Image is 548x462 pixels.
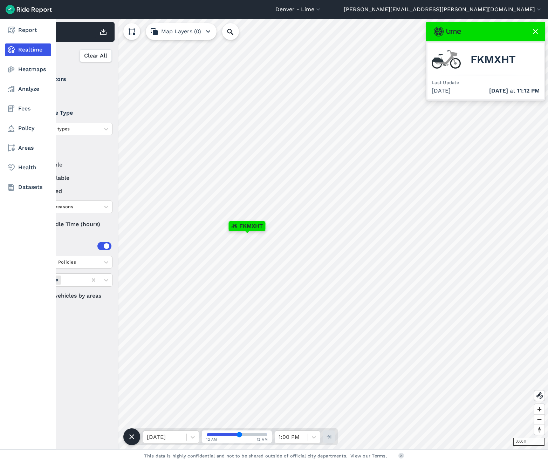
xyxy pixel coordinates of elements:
label: Filter vehicles by areas [28,292,112,300]
a: Report [5,24,51,36]
button: Zoom in [534,404,544,414]
div: Idle Time (hours) [28,218,112,231]
img: Ride Report [6,5,52,14]
span: at [489,87,540,95]
a: Policy [5,122,51,135]
span: Clear All [84,52,107,60]
div: Filter [26,45,115,67]
summary: Operators [28,69,111,89]
button: Zoom out [534,414,544,424]
label: reserved [28,187,112,196]
span: FKMXHT [471,55,516,64]
div: Remove Areas (8) [53,276,61,284]
button: Denver - Lime [275,5,322,14]
img: Lime [434,27,461,36]
span: [DATE] [489,87,508,94]
button: [PERSON_NAME][EMAIL_ADDRESS][PERSON_NAME][DOMAIN_NAME] [344,5,542,14]
summary: Status [28,141,111,161]
a: Analyze [5,83,51,95]
summary: Vehicle Type [28,103,111,123]
span: 11:12 PM [517,87,540,94]
button: Reset bearing to north [534,424,544,435]
span: Last Update [432,80,459,85]
label: available [28,161,112,169]
a: Health [5,161,51,174]
span: FKMXHT [239,222,263,230]
a: Fees [5,102,51,115]
span: 12 AM [206,437,217,442]
a: View our Terms. [350,453,387,459]
a: Realtime [5,43,51,56]
img: Lime ebike [432,50,461,69]
a: Datasets [5,181,51,193]
canvas: Map [22,19,548,449]
label: Lime [28,89,112,97]
summary: Areas [28,236,111,256]
a: Heatmaps [5,63,51,76]
span: 12 AM [257,437,268,442]
div: [DATE] [432,87,540,95]
input: Search Location or Vehicles [222,23,250,40]
div: 3000 ft [513,438,544,446]
div: Areas [38,242,111,250]
a: Areas [5,142,51,154]
button: Clear All [80,49,112,62]
button: Map Layers (0) [146,23,217,40]
label: unavailable [28,174,112,182]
